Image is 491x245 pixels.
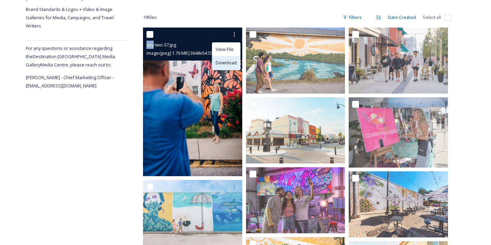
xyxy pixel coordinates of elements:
[146,42,176,48] span: day-two-37.jpg
[216,60,237,66] span: Download
[146,50,212,56] span: image/jpeg | 1.79 MB | 3648 x 5472
[143,28,242,176] img: day-two-37.jpg
[143,14,157,21] span: 19 file s
[26,45,115,68] span: For any questions or assistance regarding the Destination [GEOGRAPHIC_DATA] Media Gallery Media C...
[349,171,448,237] img: 6ce0df4a9aaf9c4b71fccc4f1de3b31287d7748c4460313f3d9bd9e3e4894485.jpg
[26,74,115,89] span: [PERSON_NAME] - Chief Marketing Officer - [EMAIL_ADDRESS][DOMAIN_NAME]
[385,11,419,24] div: Date Created
[216,46,234,53] span: View File
[246,28,345,94] img: Panama City - Mural Trail- 3 people walking in front of sun mural - 2024 (Orange Video).jpg
[349,97,448,168] img: art walk_02.jpg
[349,28,448,94] img: DPC Art Walk 2023-29.jpg
[423,14,441,21] span: Select all
[339,11,365,24] div: Filters
[246,167,345,233] img: Panama City - Panama City Hot Glass - 3 people taking a selfie in front of sign - 2024 (Orange Vi...
[26,6,115,29] span: Brand Standards & Logos + Video & Image Galleries for Media, Campaigns, and Travel Writers
[246,97,345,163] img: Downtown Panama City_Destination Panama City-14.jpg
